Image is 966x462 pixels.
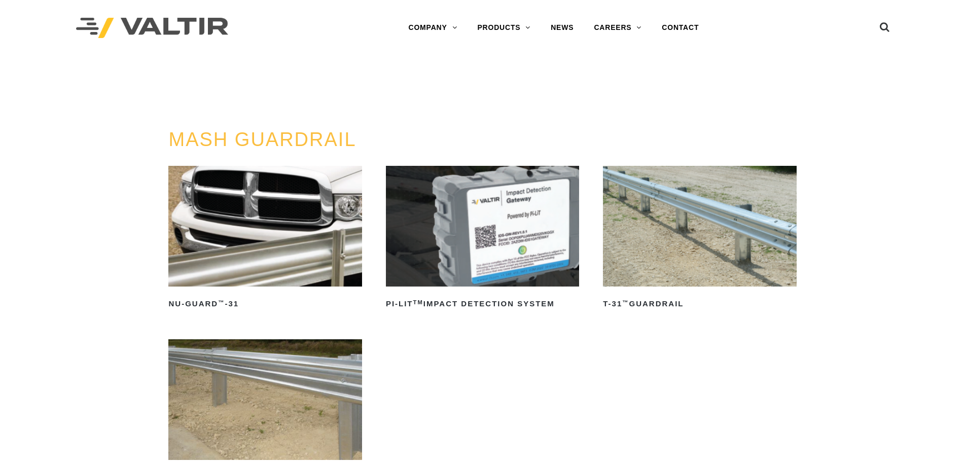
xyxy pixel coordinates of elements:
[652,18,709,38] a: CONTACT
[622,299,629,305] sup: ™
[467,18,541,38] a: PRODUCTS
[168,296,362,312] h2: NU-GUARD -31
[168,129,356,150] a: MASH GUARDRAIL
[541,18,584,38] a: NEWS
[603,296,796,312] h2: T-31 Guardrail
[603,166,796,312] a: T-31™Guardrail
[386,296,579,312] h2: PI-LIT Impact Detection System
[413,299,423,305] sup: TM
[218,299,225,305] sup: ™
[168,166,362,312] a: NU-GUARD™-31
[386,166,579,312] a: PI-LITTMImpact Detection System
[584,18,652,38] a: CAREERS
[398,18,467,38] a: COMPANY
[76,18,228,39] img: Valtir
